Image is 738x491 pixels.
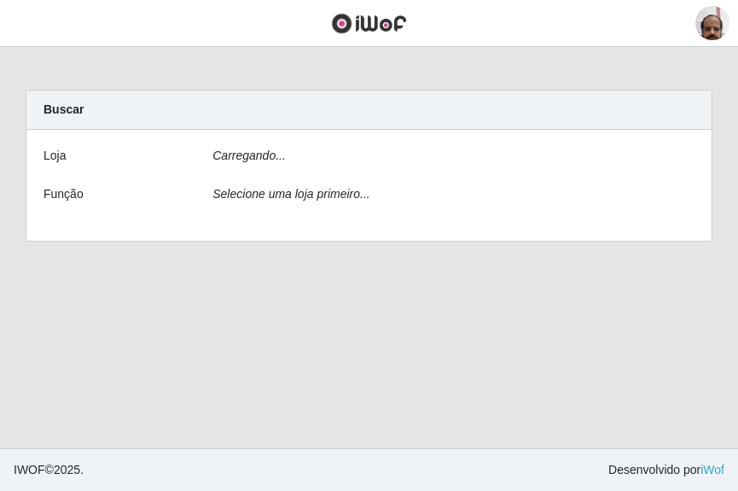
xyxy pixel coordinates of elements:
span: © 2025 . [14,461,84,479]
span: Desenvolvido por [608,461,724,479]
i: Carregando... [212,149,286,162]
img: CoreUI Logo [331,13,407,34]
i: Selecione uma loja primeiro... [212,187,369,201]
span: IWOF [14,463,45,476]
strong: Buscar [44,102,84,116]
label: Loja [44,147,66,165]
label: Função [44,185,84,203]
a: iWof [700,463,724,476]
